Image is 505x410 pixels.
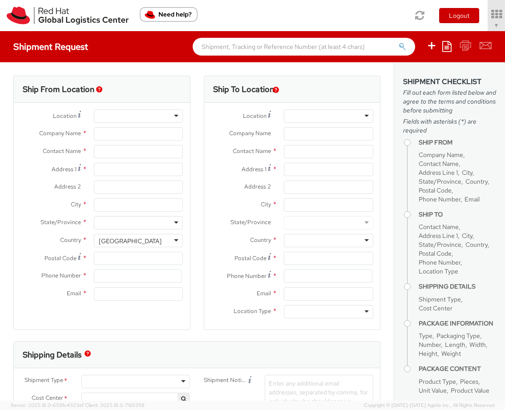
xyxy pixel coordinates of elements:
span: Location Type [234,307,271,315]
h3: Ship From Location [23,85,94,94]
h4: Shipping Details [419,283,496,290]
span: Address 2 [54,183,81,190]
span: Fill out each form listed below and agree to the terms and conditions before submitting [403,88,496,115]
span: Contact Name [233,147,271,155]
span: Cost Center [32,394,63,404]
span: City [462,232,473,240]
h4: Ship From [419,139,496,146]
img: rh-logistics-00dfa346123c4ec078e1.svg [7,7,129,24]
span: Location Type [419,267,458,275]
span: Address Line 1 [419,169,458,177]
span: Email [465,195,480,203]
span: Shipment Notification [204,376,248,386]
span: City [261,201,271,208]
span: State/Province [419,241,461,249]
span: Unit Value [419,386,447,394]
span: Company Name [229,129,271,137]
span: Contact Name [419,160,459,168]
span: Country [250,236,271,244]
button: Logout [439,8,479,23]
span: Location [243,112,267,120]
span: Address 2 [244,183,271,190]
span: Phone Number [419,195,461,203]
span: Postal Code [234,254,267,262]
span: Width [469,341,486,349]
input: Shipment, Tracking or Reference Number (at least 4 chars) [193,38,415,56]
span: Height [419,350,437,358]
span: Phone Number [227,272,267,280]
span: Copyright © [DATE]-[DATE] Agistix Inc., All Rights Reserved [364,402,494,409]
span: Cost Center [419,304,452,312]
span: Address 1 [52,165,77,173]
span: Address 1 [242,165,267,173]
span: ▼ [494,22,499,29]
span: Country [465,177,488,185]
span: Pieces [460,378,478,386]
span: Client: 2025.18.0-71d3358 [85,402,145,408]
span: Phone Number [41,272,81,279]
h4: Ship To [419,211,496,218]
span: Packaging Type [436,332,480,340]
span: Location [53,112,77,120]
span: Number [419,341,441,349]
span: Postal Code [419,186,452,194]
span: State/Province [40,218,81,226]
span: Length [445,341,465,349]
span: Postal Code [44,254,77,262]
span: Contact Name [43,147,81,155]
h3: Ship To Location [213,85,274,94]
h3: Shipment Checklist [403,78,496,86]
span: Country [465,241,488,249]
span: State/Province [419,177,461,185]
h4: Package Information [419,320,496,327]
span: City [71,201,81,208]
h4: Shipment Request [13,42,88,52]
span: Postal Code [419,249,452,257]
h3: Shipping Details [23,350,81,359]
span: Product Type [419,378,456,386]
span: Fields with asterisks (*) are required [403,117,496,135]
span: Weight [441,350,461,358]
span: Shipment Type [24,376,63,386]
span: Shipment Type [419,295,461,303]
span: Address Line 1 [419,232,458,240]
span: Contact Name [419,223,459,231]
span: Product Value [451,386,489,394]
span: State/Province [230,218,271,226]
div: [GEOGRAPHIC_DATA] [99,237,162,245]
span: Phone Number [419,258,461,266]
span: Type [419,332,432,340]
span: Email [257,289,271,297]
span: Company Name [39,129,81,137]
span: Email [67,289,81,297]
button: Need help? [140,7,198,22]
span: Company Name [419,151,463,159]
span: Country [60,236,81,244]
h4: Package Content [419,366,496,372]
span: Server: 2025.18.0-659fc4323ef [11,402,84,408]
span: City [462,169,473,177]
